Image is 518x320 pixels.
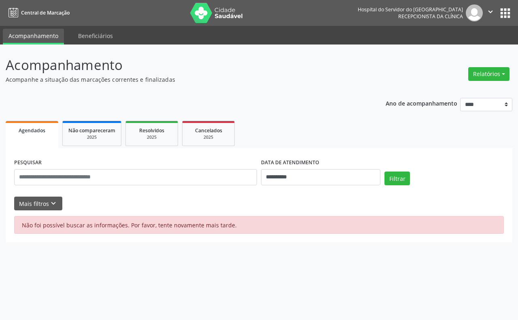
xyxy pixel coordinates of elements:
div: Não foi possível buscar as informações. Por favor, tente novamente mais tarde. [14,216,504,234]
a: Central de Marcação [6,6,70,19]
div: Hospital do Servidor do [GEOGRAPHIC_DATA] [358,6,463,13]
a: Acompanhamento [3,29,64,45]
p: Ano de acompanhamento [386,98,457,108]
a: Beneficiários [72,29,119,43]
div: 2025 [188,134,229,140]
i:  [486,7,495,16]
div: 2025 [132,134,172,140]
span: Não compareceram [68,127,115,134]
span: Recepcionista da clínica [398,13,463,20]
button: Filtrar [384,172,410,185]
button: Mais filtroskeyboard_arrow_down [14,197,62,211]
button: Relatórios [468,67,510,81]
span: Cancelados [195,127,222,134]
label: PESQUISAR [14,157,42,169]
p: Acompanhamento [6,55,360,75]
button:  [483,4,498,21]
span: Resolvidos [139,127,164,134]
label: DATA DE ATENDIMENTO [261,157,319,169]
i: keyboard_arrow_down [49,199,58,208]
img: img [466,4,483,21]
span: Agendados [19,127,45,134]
p: Acompanhe a situação das marcações correntes e finalizadas [6,75,360,84]
span: Central de Marcação [21,9,70,16]
div: 2025 [68,134,115,140]
button: apps [498,6,512,20]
